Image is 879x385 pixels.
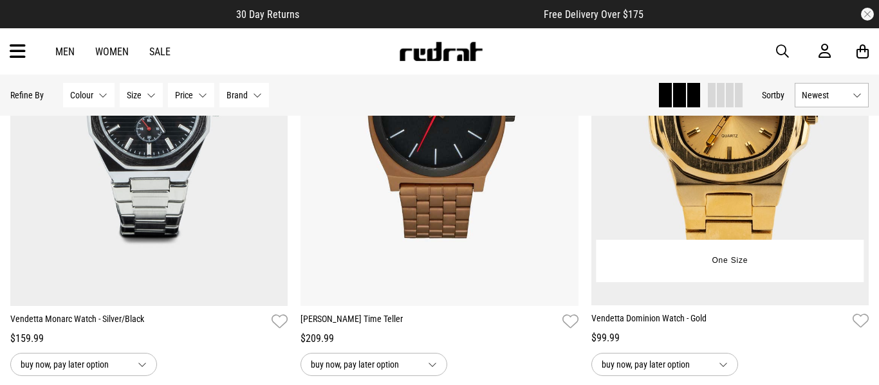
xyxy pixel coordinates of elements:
[236,8,299,21] span: 30 Day Returns
[55,46,75,58] a: Men
[168,83,214,107] button: Price
[21,357,127,372] span: buy now, pay later option
[802,90,847,100] span: Newest
[325,8,518,21] iframe: Customer reviews powered by Trustpilot
[301,312,557,331] a: [PERSON_NAME] Time Teller
[10,331,288,346] div: $159.99
[795,83,869,107] button: Newest
[10,312,266,331] a: Vendetta Monarc Watch - Silver/Black
[301,331,578,346] div: $209.99
[762,87,784,103] button: Sortby
[591,353,738,376] button: buy now, pay later option
[591,330,869,346] div: $99.99
[227,90,248,100] span: Brand
[776,90,784,100] span: by
[301,353,447,376] button: buy now, pay later option
[63,83,115,107] button: Colour
[10,353,157,376] button: buy now, pay later option
[127,90,142,100] span: Size
[175,90,193,100] span: Price
[311,357,418,372] span: buy now, pay later option
[591,312,847,330] a: Vendetta Dominion Watch - Gold
[702,249,757,273] button: One Size
[602,357,708,372] span: buy now, pay later option
[219,83,269,107] button: Brand
[149,46,171,58] a: Sale
[398,42,483,61] img: Redrat logo
[70,90,93,100] span: Colour
[10,5,49,44] button: Open LiveChat chat widget
[95,46,129,58] a: Women
[10,90,44,100] p: Refine By
[120,83,163,107] button: Size
[544,8,643,21] span: Free Delivery Over $175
